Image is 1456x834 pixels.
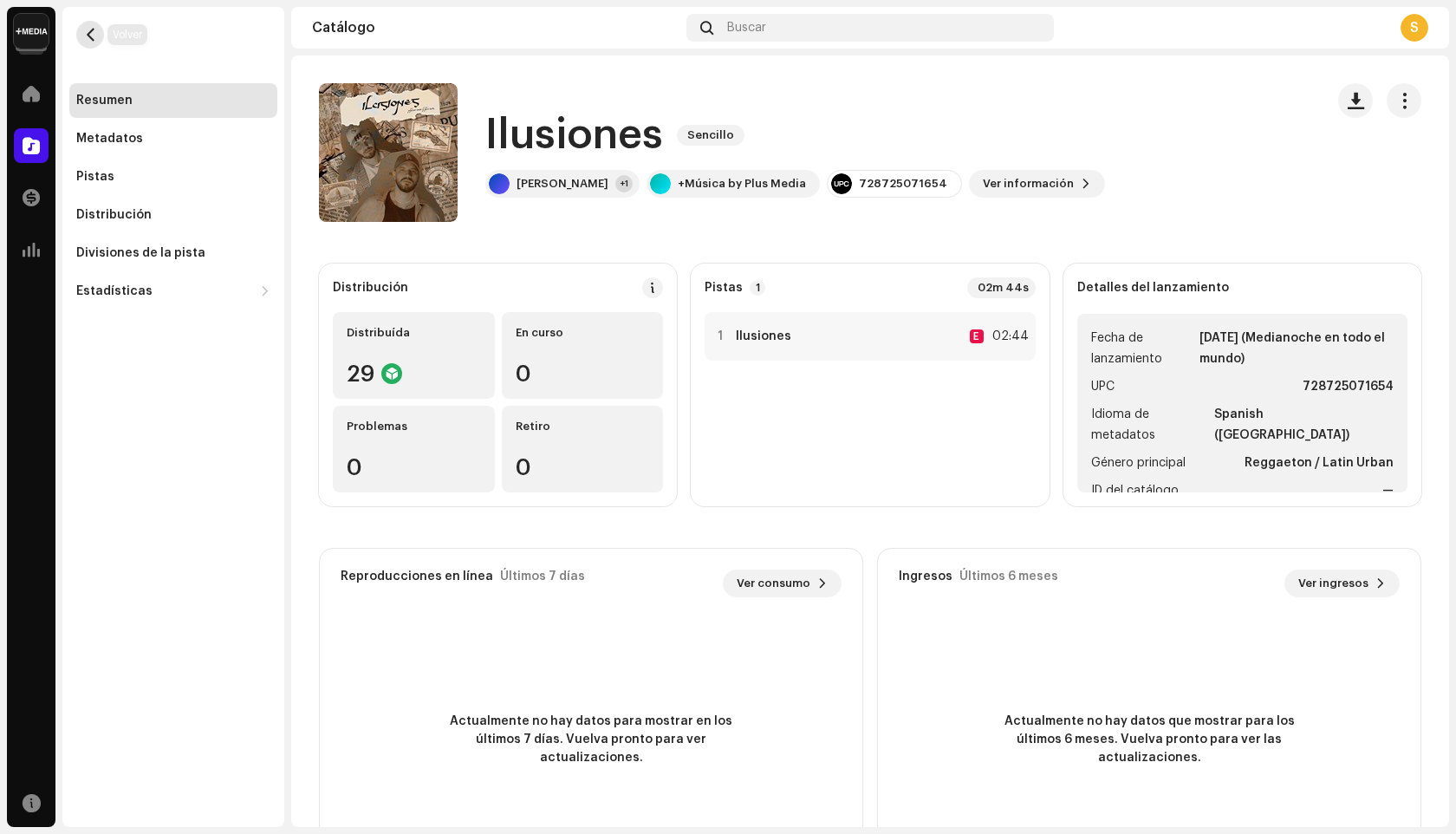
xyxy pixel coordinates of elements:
strong: 728725071654 [1303,376,1394,397]
span: Ver ingresos [1298,566,1368,601]
div: [PERSON_NAME] [517,177,608,191]
button: Ver consumo [723,570,842,597]
strong: [DATE] (Medianoche en todo el mundo) [1199,328,1394,369]
span: ID del catálogo [1091,480,1179,501]
div: 728725071654 [859,177,947,191]
img: d0ab9f93-6901-4547-93e9-494644ae73ba [14,14,49,49]
button: Ver información [969,170,1105,198]
div: Catálogo [312,21,679,35]
span: UPC [1091,376,1115,397]
div: Pistas [76,170,114,184]
div: 02m 44s [967,277,1036,298]
div: En curso [516,326,650,340]
div: Reproducciones en línea [341,570,493,583]
h1: Ilusiones [485,108,663,163]
div: Distribuída [347,326,481,340]
span: Actualmente no hay datos para mostrar en los últimos 7 días. Vuelva pronto para ver actualizaciones. [435,713,747,767]
span: Idioma de metadatos [1091,404,1212,446]
div: Estadísticas [76,284,153,298]
re-m-nav-item: Distribución [69,198,277,232]
span: Ver consumo [737,566,810,601]
div: Últimos 6 meses [959,570,1058,583]
p-badge: 1 [750,280,765,296]
div: Distribución [333,281,408,295]
re-m-nav-dropdown: Estadísticas [69,274,277,309]
strong: Pistas [705,281,743,295]
span: Actualmente no hay datos que mostrar para los últimos 6 meses. Vuelva pronto para ver las actuali... [993,713,1305,767]
span: Ver información [983,166,1074,201]
div: Metadatos [76,132,143,146]
div: Últimos 7 días [500,570,585,583]
div: Resumen [76,94,133,108]
strong: Reggaeton / Latin Urban [1245,453,1394,473]
div: Distribución [76,208,152,222]
re-m-nav-item: Pistas [69,160,277,194]
strong: Detalles del lanzamiento [1077,281,1229,295]
div: E [970,329,984,343]
div: Retiro [516,420,650,433]
span: Buscar [727,21,766,35]
re-m-nav-item: Metadatos [69,121,277,156]
re-m-nav-item: Resumen [69,83,277,118]
div: Ingresos [899,570,952,583]
strong: — [1382,480,1394,501]
div: Divisiones de la pista [76,246,205,260]
div: +1 [615,175,633,192]
strong: Ilusiones [736,329,791,343]
span: Sencillo [677,125,744,146]
span: Género principal [1091,453,1186,473]
re-m-nav-item: Divisiones de la pista [69,236,277,270]
div: Problemas [347,420,481,433]
div: +Música by Plus Media [678,177,806,191]
div: 02:44 [991,326,1029,347]
strong: Spanish ([GEOGRAPHIC_DATA]) [1214,404,1394,446]
button: Ver ingresos [1284,570,1400,597]
div: S [1401,14,1428,42]
span: Fecha de lanzamiento [1091,328,1197,369]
